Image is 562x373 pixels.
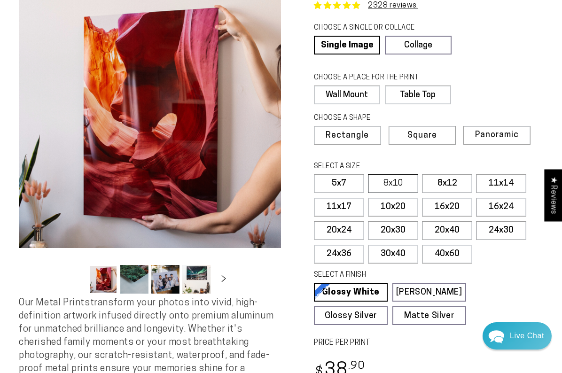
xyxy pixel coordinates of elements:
label: 16x20 [422,198,472,217]
label: 20x30 [368,221,418,240]
legend: CHOOSE A SINGLE OR COLLAGE [314,23,443,33]
legend: SELECT A FINISH [314,270,448,280]
label: 30x40 [368,245,418,264]
legend: CHOOSE A SHAPE [314,113,444,124]
sup: .90 [348,361,365,372]
a: Glossy Silver [314,306,388,325]
label: PRICE PER PRINT [314,338,543,349]
a: Single Image [314,36,380,54]
span: Rectangle [326,132,369,140]
a: Glossy White [314,283,388,302]
label: 16x24 [476,198,526,217]
div: Contact Us Directly [510,322,544,350]
label: 24x36 [314,245,364,264]
div: Chat widget toggle [483,322,552,350]
legend: CHOOSE A PLACE FOR THE PRINT [314,73,442,83]
span: Panoramic [475,131,519,140]
button: Load image 2 in gallery view [120,265,148,294]
button: Load image 1 in gallery view [89,265,117,294]
button: Load image 3 in gallery view [151,265,180,294]
label: 11x17 [314,198,364,217]
a: Matte Silver [392,306,466,325]
button: Slide left [66,269,86,290]
legend: SELECT A SIZE [314,162,448,172]
label: 8x10 [368,174,418,193]
span: Square [407,132,437,140]
label: 20x40 [422,221,472,240]
button: Load image 4 in gallery view [182,265,211,294]
label: 8x12 [422,174,472,193]
label: 24x30 [476,221,526,240]
label: Table Top [385,85,451,104]
a: Collage [385,36,451,54]
label: 11x14 [476,174,526,193]
label: Wall Mount [314,85,380,104]
label: 20x24 [314,221,364,240]
label: 10x20 [368,198,418,217]
a: [PERSON_NAME] [392,283,466,302]
div: Click to open Judge.me floating reviews tab [544,169,562,221]
label: 40x60 [422,245,472,264]
button: Slide right [213,269,234,290]
a: 2328 reviews. [368,2,418,9]
label: 5x7 [314,174,364,193]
